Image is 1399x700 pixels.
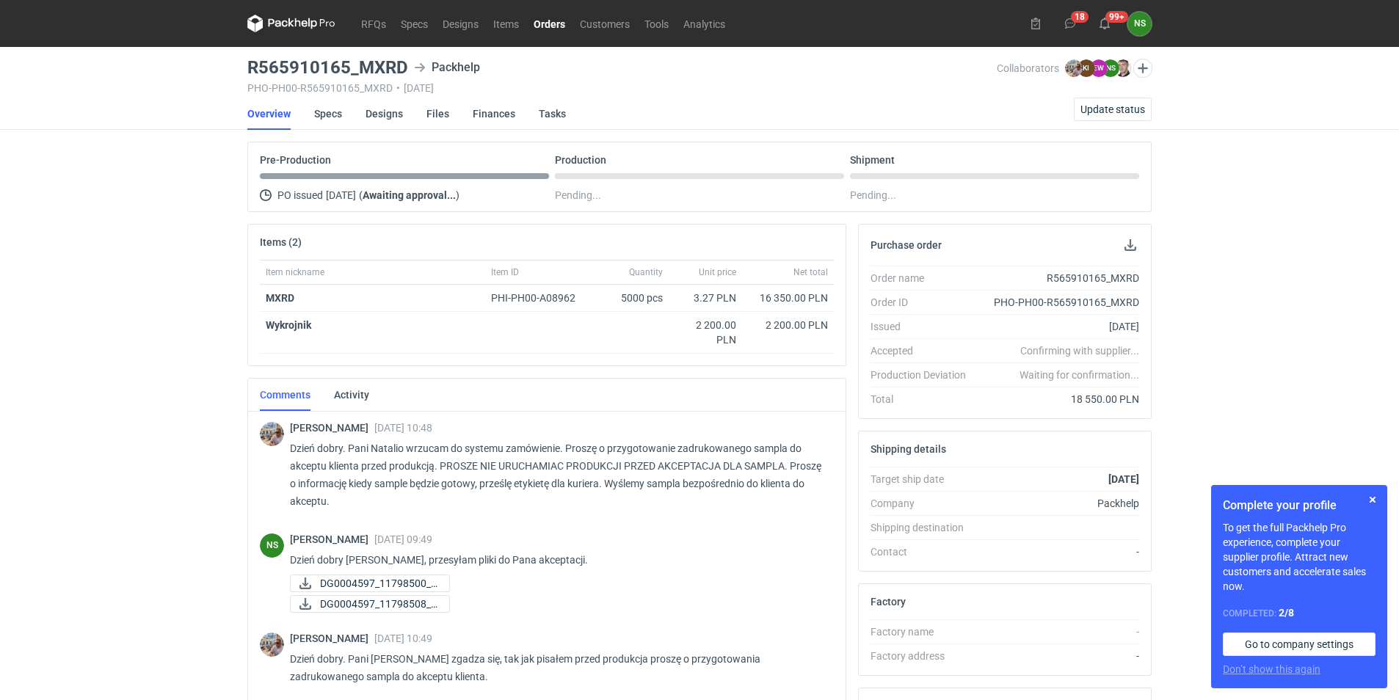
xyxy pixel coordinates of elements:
span: Collaborators [997,62,1059,74]
a: Finances [473,98,515,130]
div: - [978,649,1139,663]
button: NS [1127,12,1152,36]
button: 18 [1058,12,1082,35]
h1: Complete your profile [1223,497,1376,514]
h2: Factory [871,596,906,608]
figcaption: NS [1102,59,1119,77]
figcaption: KI [1078,59,1095,77]
span: [DATE] 09:49 [374,533,432,545]
figcaption: EW [1090,59,1108,77]
div: PO issued [260,186,549,204]
span: DG0004597_11798500_f... [320,575,437,591]
div: Shipping destination [871,520,978,535]
div: Total [871,392,978,406]
span: [PERSON_NAME] [290,632,374,644]
span: Unit price [699,266,736,278]
span: Pending... [555,186,601,204]
div: PHI-PH00-A08962 [491,291,589,305]
h2: Purchase order [871,239,942,251]
a: Overview [247,98,291,130]
div: - [978,544,1139,559]
em: Waiting for confirmation... [1020,368,1139,382]
a: Customers [573,15,637,32]
a: Go to company settings [1223,632,1376,656]
p: Dzień dobry. Pani [PERSON_NAME] zgadza się, tak jak pisałem przed produkcja proszę o przygotowani... [290,650,822,685]
img: Michał Palasek [1065,59,1083,77]
div: Pending... [850,186,1139,204]
span: [DATE] [326,186,356,204]
figcaption: NS [260,533,284,558]
div: Contact [871,544,978,559]
span: Quantity [629,266,663,278]
div: - [978,624,1139,639]
button: Edit collaborators [1133,59,1152,78]
svg: Packhelp Pro [247,15,335,32]
div: Natalia Stępak [1127,12,1152,36]
div: 2 200.00 PLN [748,318,828,332]
img: Maciej Sikora [1114,59,1132,77]
div: DG0004597_11798500_for_approval_front.pdf [290,575,437,592]
div: Packhelp [414,59,480,76]
p: Shipment [850,154,895,166]
div: Factory address [871,649,978,663]
div: Completed: [1223,605,1376,621]
span: Net total [793,266,828,278]
a: Specs [314,98,342,130]
a: Tools [637,15,676,32]
div: 18 550.00 PLN [978,392,1139,406]
button: Update status [1074,98,1152,121]
strong: 2 / 8 [1279,607,1294,619]
img: Michał Palasek [260,422,284,446]
strong: [DATE] [1108,473,1139,485]
a: DG0004597_11798500_f... [290,575,450,592]
span: Item nickname [266,266,324,278]
div: PHO-PH00-R565910165_MXRD [978,295,1139,310]
span: • [396,82,400,94]
a: Specs [393,15,435,32]
button: 99+ [1093,12,1116,35]
div: Issued [871,319,978,334]
strong: Wykrojnik [266,319,311,331]
span: [PERSON_NAME] [290,533,374,545]
div: Production Deviation [871,368,978,382]
p: Production [555,154,606,166]
div: Order ID [871,295,978,310]
a: Designs [366,98,403,130]
span: Item ID [491,266,519,278]
h2: Items (2) [260,236,302,248]
div: PHO-PH00-R565910165_MXRD [DATE] [247,82,997,94]
a: Analytics [676,15,733,32]
div: Natalia Stępak [260,533,284,558]
strong: Awaiting approval... [363,189,456,201]
div: 16 350.00 PLN [748,291,828,305]
img: Michał Palasek [260,632,284,657]
div: R565910165_MXRD [978,271,1139,285]
button: Download PO [1122,236,1139,254]
a: RFQs [354,15,393,32]
a: Tasks [539,98,566,130]
p: Pre-Production [260,154,331,166]
a: Orders [526,15,573,32]
a: Activity [334,379,369,411]
div: 2 200.00 PLN [675,318,736,347]
div: [DATE] [978,319,1139,334]
div: 5000 pcs [595,285,669,312]
h2: Shipping details [871,443,946,455]
a: Comments [260,379,310,411]
div: 3.27 PLN [675,291,736,305]
a: Designs [435,15,486,32]
a: Files [426,98,449,130]
button: Don’t show this again [1223,662,1320,677]
div: Company [871,496,978,511]
p: Dzień dobry [PERSON_NAME], przesyłam pliki do Pana akceptacji. [290,551,822,569]
div: Accepted [871,343,978,358]
div: DG0004597_11798508_for_approval_back.pdf [290,595,437,613]
button: Skip for now [1364,491,1381,508]
a: DG0004597_11798508_f... [290,595,450,613]
p: Dzień dobry. Pani Natalio wrzucam do systemu zamówienie. Proszę o przygotowanie zadrukowanego sam... [290,440,822,510]
div: Factory name [871,624,978,639]
div: Packhelp [978,496,1139,511]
